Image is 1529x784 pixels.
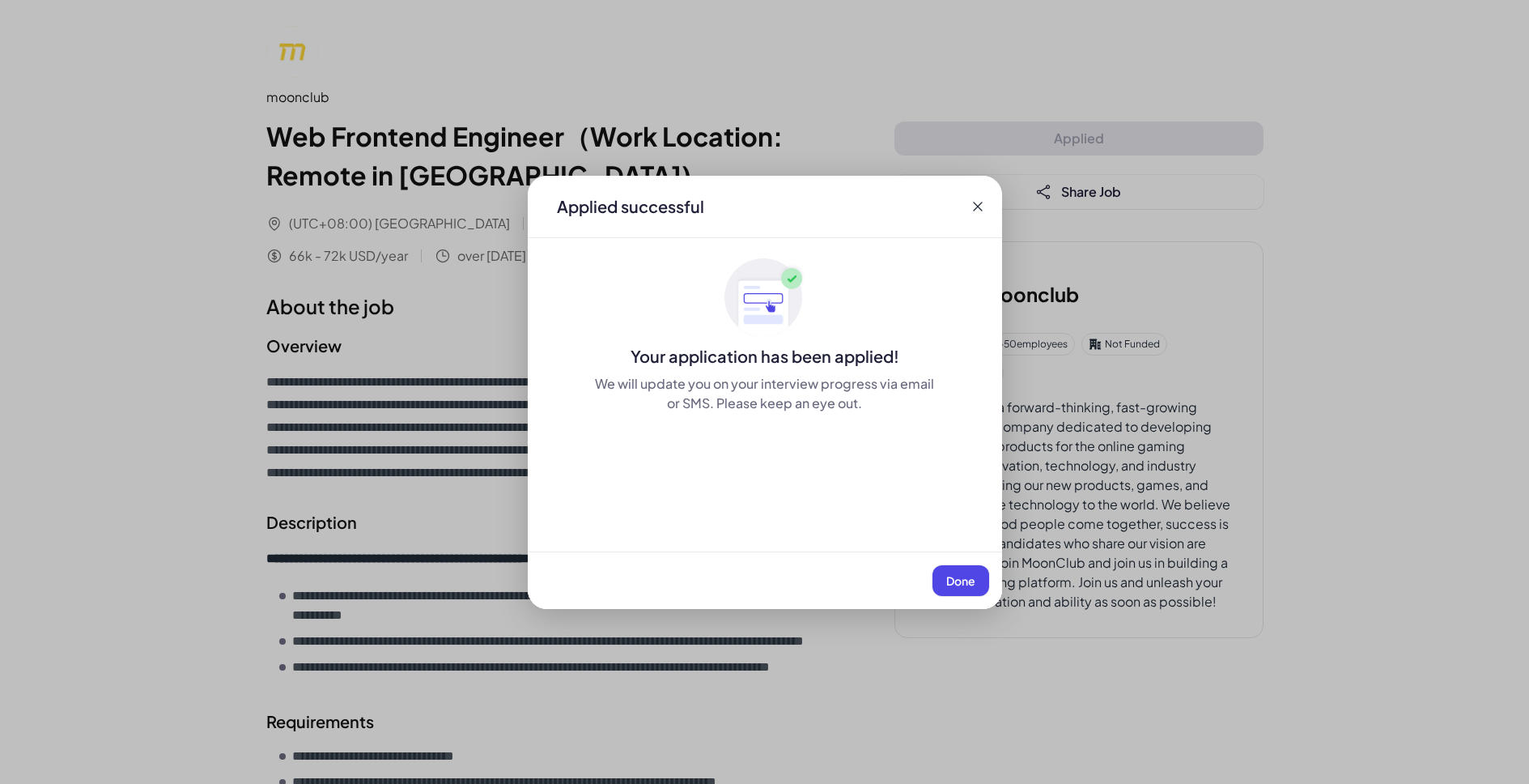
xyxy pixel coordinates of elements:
[528,345,1002,368] div: Your application has been applied!
[592,374,937,413] div: We will update you on your interview progress via email or SMS. Please keep an eye out.
[557,195,704,218] div: Applied successful
[724,258,805,339] img: ApplyedMaskGroup3.svg
[946,573,975,588] span: Done
[932,565,989,596] button: Done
